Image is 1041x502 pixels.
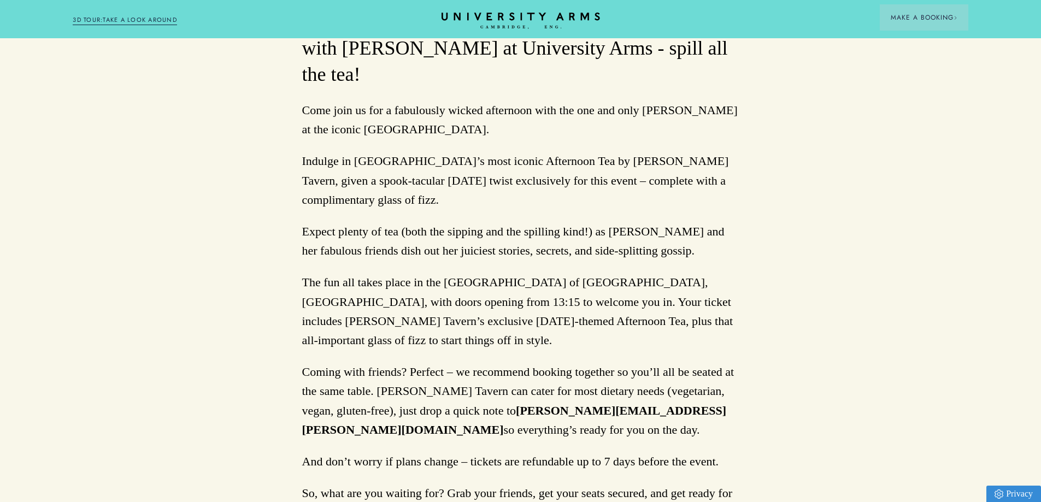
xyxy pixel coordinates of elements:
[954,16,957,20] img: Arrow icon
[302,273,739,350] p: The fun all takes place in the [GEOGRAPHIC_DATA] of [GEOGRAPHIC_DATA], [GEOGRAPHIC_DATA], with do...
[302,362,739,439] p: Coming with friends? Perfect – we recommend booking together so you’ll all be seated at the same ...
[995,489,1003,499] img: Privacy
[986,486,1041,502] a: Privacy
[442,13,600,29] a: Home
[302,101,739,139] p: Come join us for a fabulously wicked afternoon with the one and only [PERSON_NAME] at the iconic ...
[73,15,177,25] a: 3D TOUR:TAKE A LOOK AROUND
[302,452,739,471] p: And don’t worry if plans change – tickets are refundable up to 7 days before the event.
[302,151,739,209] p: Indulge in [GEOGRAPHIC_DATA]’s most iconic Afternoon Tea by [PERSON_NAME] Tavern, given a spook-t...
[302,404,727,436] strong: [PERSON_NAME][EMAIL_ADDRESS][PERSON_NAME][DOMAIN_NAME]
[302,9,739,88] h3: Join us for Afternoon Tea and for a juicy gossip session with [PERSON_NAME] at University Arms - ...
[302,222,739,260] p: Expect plenty of tea (both the sipping and the spilling kind!) as [PERSON_NAME] and her fabulous ...
[891,13,957,22] span: Make a Booking
[880,4,968,31] button: Make a BookingArrow icon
